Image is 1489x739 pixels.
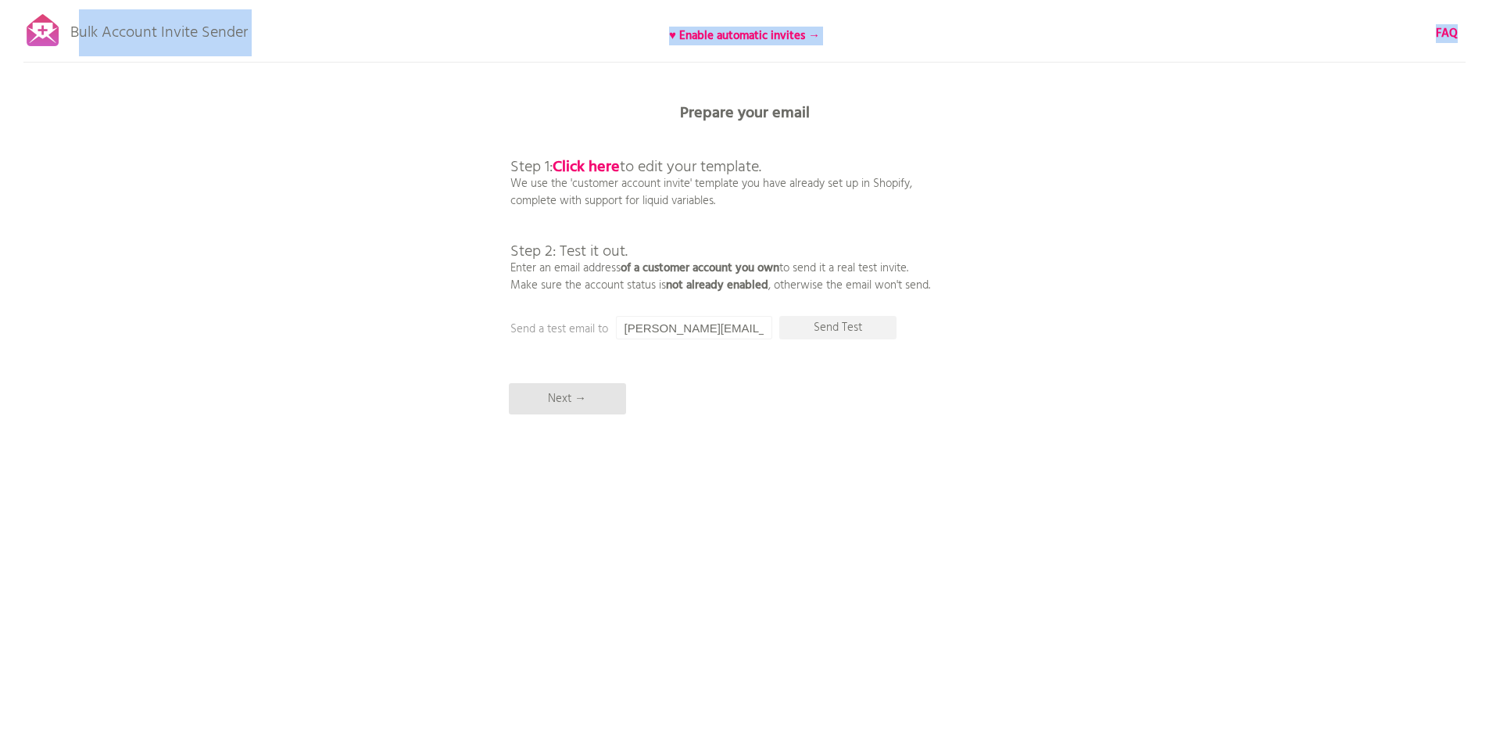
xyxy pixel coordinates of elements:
p: Next → [509,383,626,414]
b: of a customer account you own [621,259,779,278]
p: Send Test [779,316,897,339]
p: We use the 'customer account invite' template you have already set up in Shopify, complete with s... [510,125,930,294]
b: FAQ [1436,24,1458,43]
b: not already enabled [666,276,768,295]
b: ♥ Enable automatic invites → [669,27,820,45]
a: FAQ [1436,25,1458,42]
b: Prepare your email [680,101,810,126]
span: Step 1: to edit your template. [510,155,761,180]
p: Send a test email to [510,321,823,338]
a: Click here [553,155,620,180]
span: Step 2: Test it out. [510,239,628,264]
p: Bulk Account Invite Sender [70,9,248,48]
